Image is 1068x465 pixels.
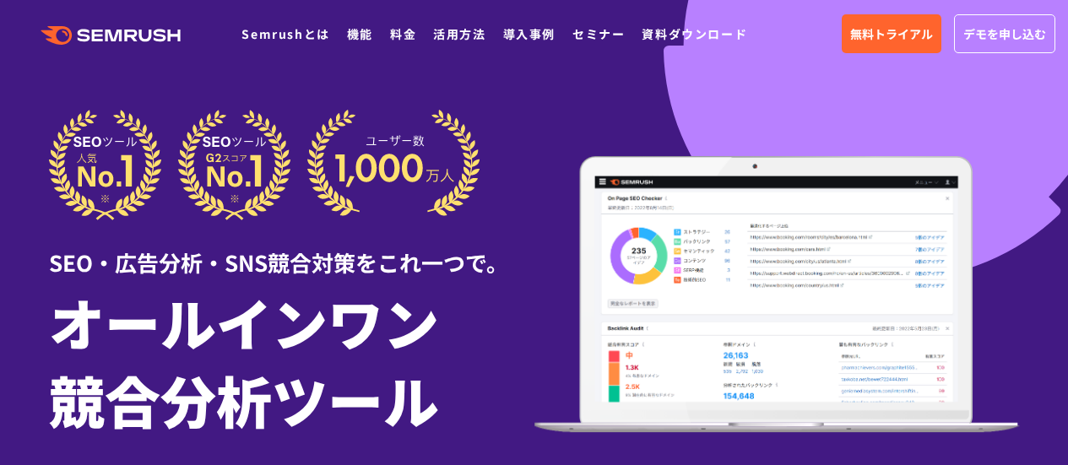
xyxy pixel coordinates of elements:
span: デモを申し込む [963,24,1046,43]
span: 無料トライアル [850,24,933,43]
h1: オールインワン 競合分析ツール [49,283,534,438]
a: 導入事例 [503,25,556,42]
a: 資料ダウンロード [642,25,747,42]
a: セミナー [572,25,625,42]
a: デモを申し込む [954,14,1055,53]
a: 無料トライアル [842,14,941,53]
a: Semrushとは [241,25,329,42]
div: SEO・広告分析・SNS競合対策をこれ一つで。 [49,220,534,278]
a: 料金 [390,25,416,42]
a: 活用方法 [433,25,485,42]
a: 機能 [347,25,373,42]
